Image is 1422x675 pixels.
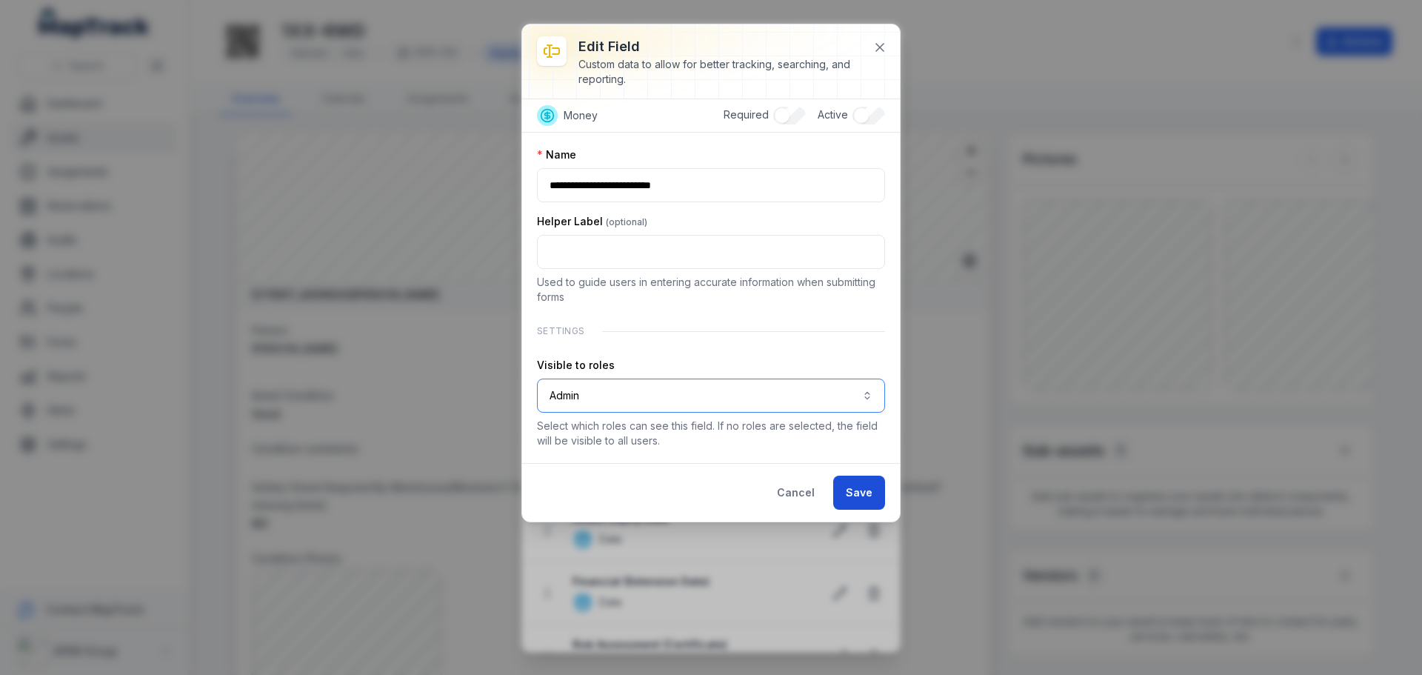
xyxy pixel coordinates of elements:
input: :r10r:-form-item-label [537,235,885,269]
label: Visible to roles [537,358,615,373]
label: Name [537,147,576,162]
button: Cancel [764,476,827,510]
h3: Edit field [578,36,861,57]
label: Helper Label [537,214,647,229]
div: Custom data to allow for better tracking, searching, and reporting. [578,57,861,87]
p: Select which roles can see this field. If no roles are selected, the field will be visible to all... [537,419,885,448]
span: Required [724,108,769,121]
div: Settings [537,316,885,346]
button: Save [833,476,885,510]
span: Money [564,108,598,123]
input: :r10q:-form-item-label [537,168,885,202]
span: Active [818,108,848,121]
button: Admin [537,379,885,413]
p: Used to guide users in entering accurate information when submitting forms [537,275,885,305]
